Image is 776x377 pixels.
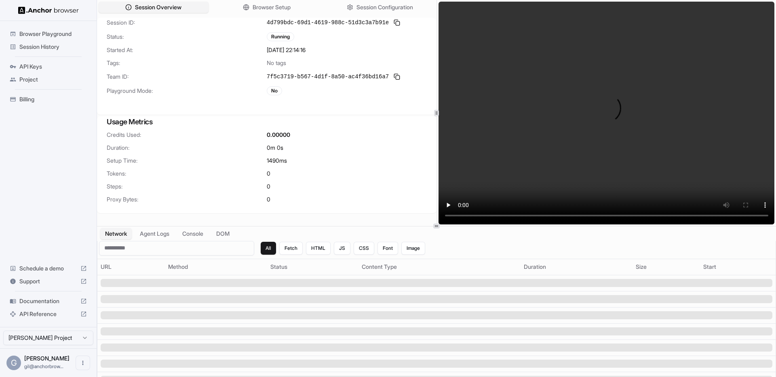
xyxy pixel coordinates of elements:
span: Session ID: [107,19,267,27]
button: Font [377,242,398,255]
h3: Usage Metrics [107,116,427,128]
button: Image [401,242,425,255]
div: Documentation [6,295,90,308]
span: 0.00000 [267,131,290,139]
span: Session History [19,43,87,51]
div: Support [6,275,90,288]
span: Gil Dankner [24,355,70,362]
span: Documentation [19,297,77,305]
div: G [6,356,21,370]
button: JS [334,242,350,255]
span: Playground Mode: [107,87,267,95]
span: 0 [267,170,270,178]
span: 4d799bdc-69d1-4619-988c-51d3c3a7b91e [267,19,389,27]
div: Size [636,263,697,271]
span: 7f5c3719-b567-4d1f-8a50-ac4f36bd16a7 [267,73,389,81]
span: 0 [267,182,270,191]
span: Credits Used: [107,131,267,139]
span: Browser Playground [19,30,87,38]
span: No tags [267,59,286,67]
div: Start [703,263,772,271]
div: Billing [6,93,90,106]
span: Tokens: [107,170,267,178]
span: Browser Setup [253,3,291,11]
button: Console [177,228,208,239]
span: Project [19,75,87,84]
button: DOM [211,228,234,239]
div: No [267,86,282,95]
span: 0 [267,195,270,203]
div: Session History [6,40,90,53]
div: Duration [524,263,629,271]
button: Agent Logs [135,228,174,239]
span: API Reference [19,310,77,318]
span: Status: [107,33,267,41]
div: API Keys [6,60,90,73]
span: [DATE] 22:14:16 [267,46,306,54]
span: Steps: [107,182,267,191]
button: HTML [306,242,331,255]
span: API Keys [19,63,87,71]
div: Browser Playground [6,27,90,40]
button: Network [100,228,132,239]
span: 0m 0s [267,144,283,152]
button: All [261,242,276,255]
span: Setup Time: [107,157,267,165]
span: Support [19,277,77,285]
img: Anchor Logo [18,6,79,14]
span: gil@anchorbrowser.io [24,363,63,369]
div: URL [101,263,162,271]
span: Session Configuration [356,3,413,11]
button: CSS [354,242,374,255]
div: API Reference [6,308,90,320]
span: Duration: [107,144,267,152]
button: Fetch [279,242,303,255]
span: Started At: [107,46,267,54]
span: Proxy Bytes: [107,195,267,203]
div: Project [6,73,90,86]
div: Running [267,32,294,41]
button: Open menu [76,356,90,370]
span: Team ID: [107,73,267,81]
div: Content Type [362,263,517,271]
span: Tags: [107,59,267,67]
div: Schedule a demo [6,262,90,275]
div: Status [270,263,355,271]
span: Billing [19,95,87,103]
span: Session Overview [135,3,181,11]
span: Schedule a demo [19,264,77,272]
div: Method [168,263,264,271]
span: 1490 ms [267,157,287,165]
